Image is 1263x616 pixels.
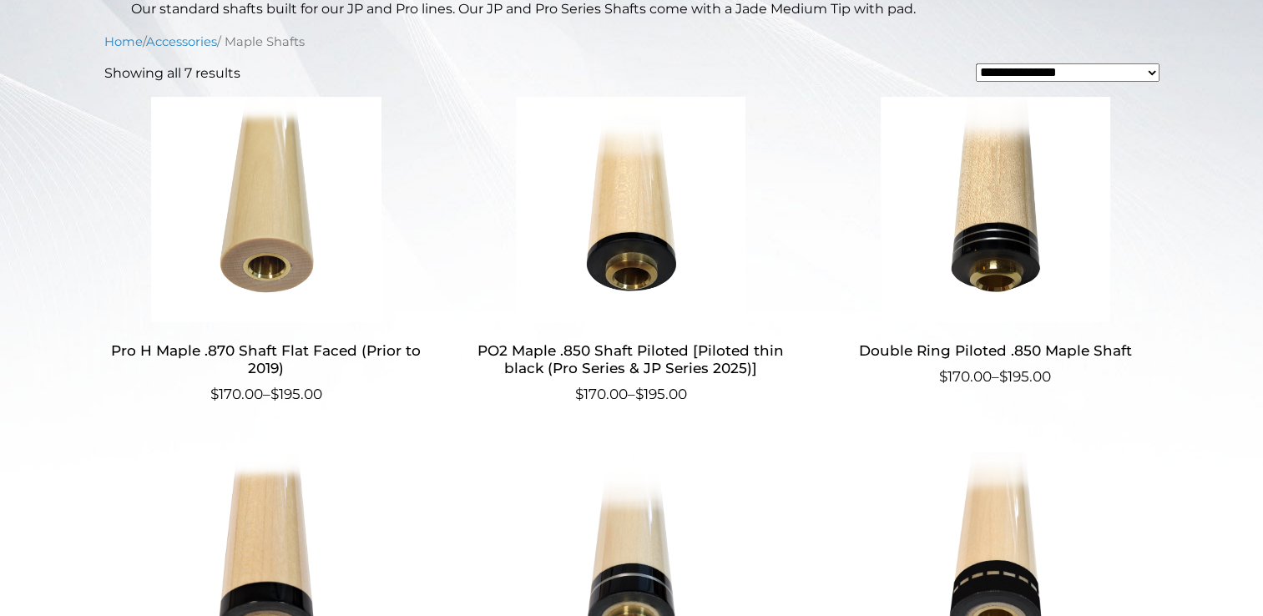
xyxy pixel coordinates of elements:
[468,384,793,406] span: –
[939,368,947,385] span: $
[104,34,143,49] a: Home
[999,368,1051,385] bdi: 195.00
[104,336,429,384] h2: Pro H Maple .870 Shaft Flat Faced (Prior to 2019)
[270,386,279,402] span: $
[104,33,1159,51] nav: Breadcrumb
[468,336,793,384] h2: PO2 Maple .850 Shaft Piloted [Piloted thin black (Pro Series & JP Series 2025)]
[210,386,263,402] bdi: 170.00
[833,97,1158,388] a: Double Ring Piloted .850 Maple Shaft $170.00–$195.00
[146,34,217,49] a: Accessories
[575,386,584,402] span: $
[104,97,429,322] img: Pro H Maple .870 Shaft Flat Faced (Prior to 2019)
[104,384,429,406] span: –
[270,386,322,402] bdi: 195.00
[976,63,1159,82] select: Shop order
[104,63,240,83] p: Showing all 7 results
[468,97,793,405] a: PO2 Maple .850 Shaft Piloted [Piloted thin black (Pro Series & JP Series 2025)] $170.00–$195.00
[210,386,219,402] span: $
[939,368,992,385] bdi: 170.00
[833,336,1158,366] h2: Double Ring Piloted .850 Maple Shaft
[635,386,687,402] bdi: 195.00
[833,97,1158,322] img: Double Ring Piloted .850 Maple Shaft
[999,368,1008,385] span: $
[104,97,429,405] a: Pro H Maple .870 Shaft Flat Faced (Prior to 2019) $170.00–$195.00
[635,386,644,402] span: $
[468,97,793,322] img: PO2 Maple .850 Shaft Piloted [Piloted thin black (Pro Series & JP Series 2025)]
[833,366,1158,388] span: –
[575,386,628,402] bdi: 170.00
